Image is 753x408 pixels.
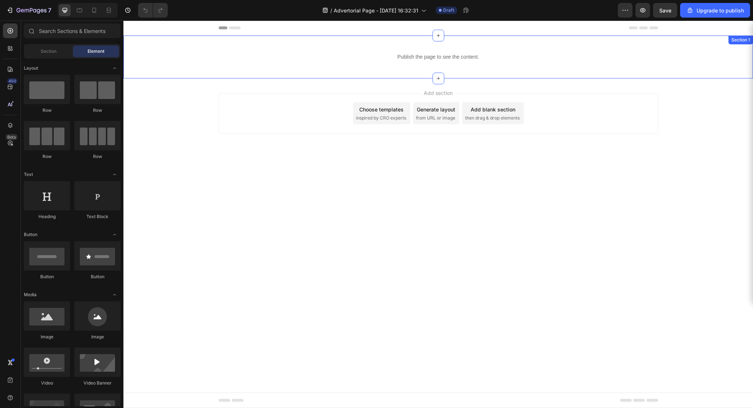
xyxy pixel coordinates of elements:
[686,7,744,14] div: Upgrade to publish
[443,7,454,14] span: Draft
[88,48,104,55] span: Element
[74,380,120,386] div: Video Banner
[293,94,332,101] span: from URL or image
[74,334,120,340] div: Image
[24,231,37,238] span: Button
[74,273,120,280] div: Button
[109,62,120,74] span: Toggle open
[24,213,70,220] div: Heading
[330,7,332,14] span: /
[24,334,70,340] div: Image
[342,94,396,101] span: then drag & drop elements
[109,289,120,301] span: Toggle open
[659,7,671,14] span: Save
[74,153,120,160] div: Row
[109,169,120,180] span: Toggle open
[24,107,70,114] div: Row
[109,229,120,240] span: Toggle open
[24,153,70,160] div: Row
[236,85,280,93] div: Choose templates
[24,23,120,38] input: Search Sections & Elements
[74,107,120,114] div: Row
[48,6,51,15] p: 7
[347,85,392,93] div: Add blank section
[24,380,70,386] div: Video
[24,171,33,178] span: Text
[680,3,750,18] button: Upgrade to publish
[24,65,38,71] span: Layout
[24,273,70,280] div: Button
[3,3,55,18] button: 7
[41,48,56,55] span: Section
[123,21,753,408] iframe: Design area
[7,78,18,84] div: 450
[653,3,677,18] button: Save
[138,3,168,18] div: Undo/Redo
[233,94,283,101] span: inspired by CRO experts
[297,69,332,76] span: Add section
[334,7,418,14] span: Advertorial Page - [DATE] 16:32:31
[24,291,37,298] span: Media
[74,213,120,220] div: Text Block
[293,85,332,93] div: Generate layout
[5,134,18,140] div: Beta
